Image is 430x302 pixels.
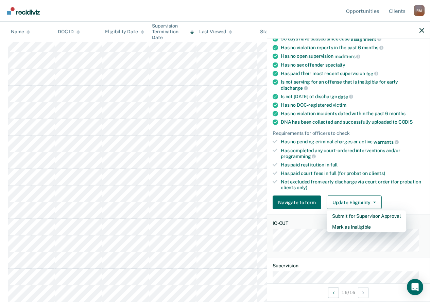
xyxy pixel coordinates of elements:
[369,170,385,176] span: clients)
[260,29,275,35] div: Status
[398,119,413,125] span: CODIS
[7,7,40,15] img: Recidiviz
[281,45,424,51] div: Has no violation reports in the past 6
[281,139,424,145] div: Has no pending criminal charges or active
[281,102,424,108] div: Has no DOC-registered
[281,170,424,176] div: Has paid court fees in full (for probation
[328,287,339,298] button: Previous Opportunity
[334,53,361,59] span: modifiers
[105,29,144,35] div: Eligibility Date
[199,29,232,35] div: Last Viewed
[281,111,424,117] div: Has no violation incidents dated within the past 6
[281,53,424,59] div: Has no open supervision
[327,211,406,221] button: Submit for Supervisor Approval
[330,162,338,167] span: full
[281,36,424,42] div: 90 days have passed since case
[281,154,316,159] span: programming
[281,162,424,168] div: Has paid restitution in
[273,263,424,269] dt: Supervision
[281,93,424,100] div: Is not [DATE] of discharge
[366,71,378,76] span: fee
[327,196,382,209] button: Update Eligibility
[281,62,424,68] div: Has no sex offender
[414,5,425,16] button: Profile dropdown button
[358,287,369,298] button: Next Opportunity
[297,184,307,190] span: only)
[281,147,424,159] div: Has completed any court-ordered interventions and/or
[407,279,423,295] div: Open Intercom Messenger
[325,62,345,67] span: specialty
[281,119,424,125] div: DNA has been collected and successfully uploaded to
[327,221,406,232] button: Mark as Ineligible
[327,211,406,232] div: Dropdown Menu
[273,196,321,209] button: Navigate to form
[281,179,424,190] div: Not excluded from early discharge via court order (for probation clients
[267,283,430,301] div: 16 / 16
[414,5,425,16] div: R M
[374,139,399,144] span: warrants
[273,196,324,209] a: Navigate to form link
[351,36,381,41] span: assignment
[11,29,30,35] div: Name
[389,111,406,116] span: months
[281,79,424,91] div: Is not serving for an offense that is ineligible for early
[58,29,80,35] div: DOC ID
[273,130,424,136] div: Requirements for officers to check
[333,102,346,108] span: victim
[338,94,353,99] span: date
[281,70,424,76] div: Has paid their most recent supervision
[273,220,424,226] dt: IC-OUT
[152,23,193,40] div: Supervision Termination Date
[362,45,383,50] span: months
[281,85,308,90] span: discharge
